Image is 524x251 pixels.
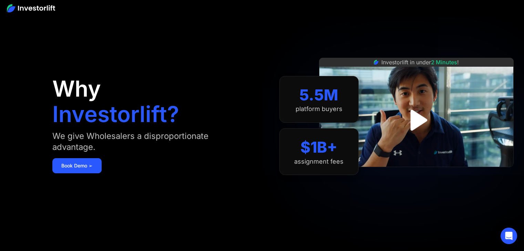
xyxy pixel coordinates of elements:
[296,105,342,113] div: platform buyers
[381,58,459,66] div: Investorlift in under !
[52,131,242,153] div: We give Wholesalers a disproportionate advantage.
[52,103,179,125] h1: Investorlift?
[299,86,338,104] div: 5.5M
[294,158,343,165] div: assignment fees
[52,78,101,100] h1: Why
[52,158,102,173] a: Book Demo ➢
[300,138,337,156] div: $1B+
[364,171,468,179] iframe: Customer reviews powered by Trustpilot
[431,59,457,66] span: 2 Minutes
[401,105,432,135] a: open lightbox
[501,228,517,244] div: Open Intercom Messenger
